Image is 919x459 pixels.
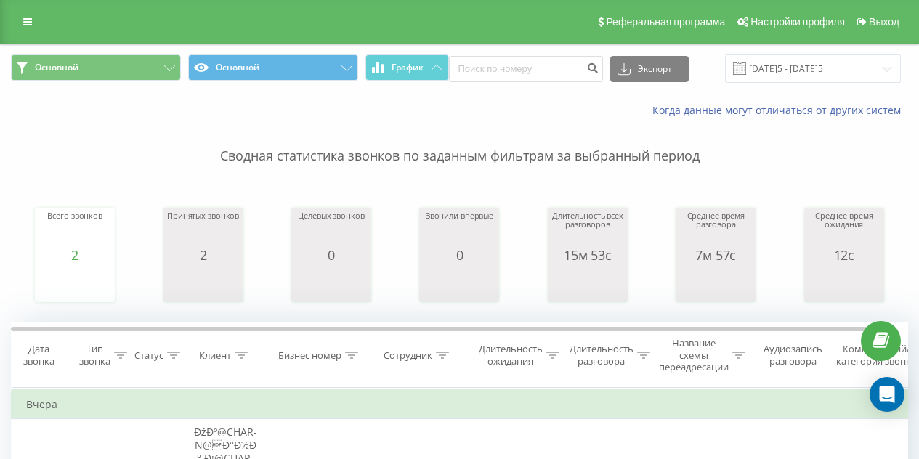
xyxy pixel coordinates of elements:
[47,211,102,248] div: Всего звонков
[384,349,432,362] div: Сотрудник
[12,344,65,368] div: Дата звонка
[449,56,603,82] input: Поиск по номеру
[551,211,624,248] div: Длительность всех разговоров
[606,16,725,28] span: Реферальная программа
[35,62,78,73] span: Основной
[365,54,449,81] button: График
[679,248,752,262] div: 7м 57с
[750,16,845,28] span: Настройки профиля
[47,248,102,262] div: 2
[11,54,181,81] button: Основной
[11,118,908,166] p: Сводная статистика звонков по заданным фильтрам за выбранный период
[167,211,239,248] div: Принятых звонков
[551,248,624,262] div: 15м 53с
[610,56,689,82] button: Экспорт
[298,248,364,262] div: 0
[570,344,633,368] div: Длительность разговора
[870,377,904,412] div: Open Intercom Messenger
[426,248,493,262] div: 0
[278,349,341,362] div: Бизнес номер
[479,344,543,368] div: Длительность ожидания
[134,349,163,362] div: Статус
[167,248,239,262] div: 2
[426,211,493,248] div: Звонили впервые
[199,349,231,362] div: Клиент
[808,248,880,262] div: 12с
[808,211,880,248] div: Среднее время ожидания
[79,344,110,368] div: Тип звонка
[758,344,828,368] div: Аудиозапись разговора
[834,344,919,368] div: Комментарий/категория звонка
[659,337,729,374] div: Название схемы переадресации
[392,62,424,73] span: График
[679,211,752,248] div: Среднее время разговора
[652,103,908,117] a: Когда данные могут отличаться от других систем
[298,211,364,248] div: Целевых звонков
[188,54,358,81] button: Основной
[869,16,899,28] span: Выход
